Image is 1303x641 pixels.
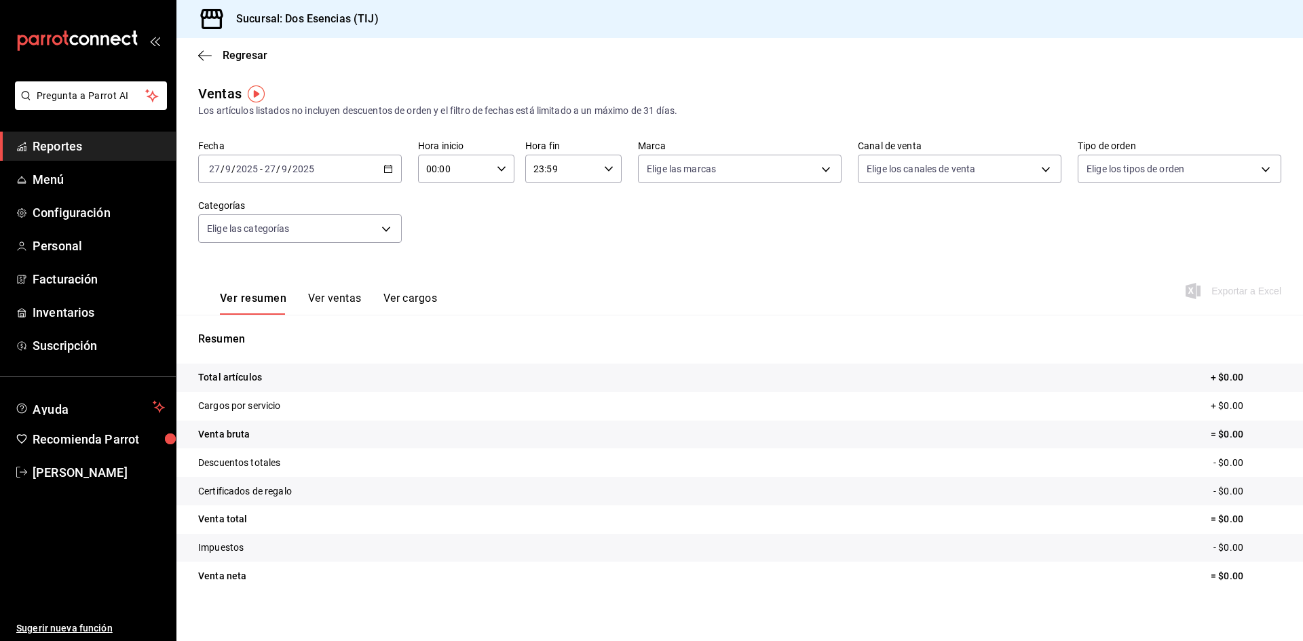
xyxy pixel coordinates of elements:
[525,141,622,151] label: Hora fin
[198,49,267,62] button: Regresar
[858,141,1061,151] label: Canal de venta
[10,98,167,113] a: Pregunta a Parrot AI
[288,163,292,174] span: /
[1213,484,1281,499] p: - $0.00
[198,541,244,555] p: Impuestos
[33,203,165,222] span: Configuración
[264,163,276,174] input: --
[33,303,165,322] span: Inventarios
[149,35,160,46] button: open_drawer_menu
[33,336,165,355] span: Suscripción
[33,170,165,189] span: Menú
[1211,370,1281,385] p: + $0.00
[198,141,402,151] label: Fecha
[223,49,267,62] span: Regresar
[383,292,438,315] button: Ver cargos
[1213,456,1281,470] p: - $0.00
[418,141,514,151] label: Hora inicio
[220,292,286,315] button: Ver resumen
[33,430,165,448] span: Recomienda Parrot
[221,163,225,174] span: /
[1213,541,1281,555] p: - $0.00
[1211,399,1281,413] p: + $0.00
[1087,162,1184,176] span: Elige los tipos de orden
[33,237,165,255] span: Personal
[198,83,242,104] div: Ventas
[867,162,975,176] span: Elige los canales de venta
[198,484,292,499] p: Certificados de regalo
[33,137,165,155] span: Reportes
[198,456,280,470] p: Descuentos totales
[198,370,262,385] p: Total artículos
[235,163,259,174] input: ----
[231,163,235,174] span: /
[16,621,165,636] span: Sugerir nueva función
[33,270,165,288] span: Facturación
[248,85,265,102] img: Tooltip marker
[647,162,716,176] span: Elige las marcas
[276,163,280,174] span: /
[207,222,290,235] span: Elige las categorías
[638,141,842,151] label: Marca
[198,104,1281,118] div: Los artículos listados no incluyen descuentos de orden y el filtro de fechas está limitado a un m...
[198,427,250,442] p: Venta bruta
[198,331,1281,347] p: Resumen
[33,463,165,482] span: [PERSON_NAME]
[198,512,247,526] p: Venta total
[281,163,288,174] input: --
[1211,427,1281,442] p: = $0.00
[15,81,167,110] button: Pregunta a Parrot AI
[225,163,231,174] input: --
[225,11,379,27] h3: Sucursal: Dos Esencias (TIJ)
[37,89,146,103] span: Pregunta a Parrot AI
[1211,512,1281,526] p: = $0.00
[33,399,147,415] span: Ayuda
[198,569,246,583] p: Venta neta
[308,292,362,315] button: Ver ventas
[292,163,315,174] input: ----
[1078,141,1281,151] label: Tipo de orden
[1211,569,1281,583] p: = $0.00
[208,163,221,174] input: --
[198,399,281,413] p: Cargos por servicio
[220,292,437,315] div: navigation tabs
[198,201,402,210] label: Categorías
[260,163,263,174] span: -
